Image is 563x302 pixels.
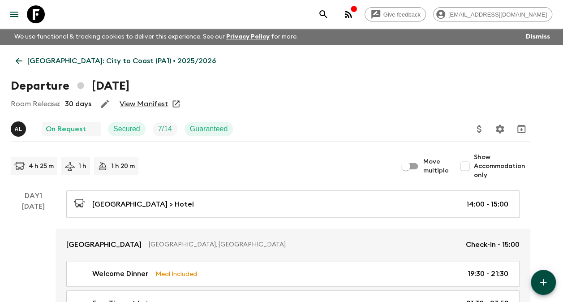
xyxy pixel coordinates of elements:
button: Archive (Completed, Cancelled or Unsynced Departures only) [512,120,530,138]
button: AL [11,121,28,137]
p: On Request [46,124,86,134]
span: Abdiel Luis [11,124,28,131]
div: [EMAIL_ADDRESS][DOMAIN_NAME] [433,7,552,22]
p: [GEOGRAPHIC_DATA], [GEOGRAPHIC_DATA] [149,240,459,249]
button: menu [5,5,23,23]
button: Update Price, Early Bird Discount and Costs [470,120,488,138]
p: Meal Included [155,269,197,279]
p: We use functional & tracking cookies to deliver this experience. See our for more. [11,29,301,45]
span: Give feedback [378,11,425,18]
p: Room Release: [11,99,60,109]
a: [GEOGRAPHIC_DATA] > Hotel14:00 - 15:00 [66,190,520,218]
p: 30 days [65,99,91,109]
p: Guaranteed [190,124,228,134]
button: Dismiss [524,30,552,43]
button: search adventures [314,5,332,23]
a: Welcome DinnerMeal Included19:30 - 21:30 [66,261,520,287]
p: 7 / 14 [158,124,172,134]
a: Give feedback [365,7,426,22]
p: 1 h 20 m [112,162,135,171]
p: 1 h [79,162,86,171]
button: Settings [491,120,509,138]
span: Show Accommodation only [474,153,530,180]
p: 4 h 25 m [29,162,54,171]
p: A L [14,125,22,133]
p: Check-in - 15:00 [466,239,520,250]
span: Move multiple [423,157,449,175]
p: [GEOGRAPHIC_DATA] > Hotel [92,199,194,210]
p: Welcome Dinner [92,268,148,279]
a: View Manifest [120,99,168,108]
div: Trip Fill [153,122,177,136]
a: [GEOGRAPHIC_DATA][GEOGRAPHIC_DATA], [GEOGRAPHIC_DATA]Check-in - 15:00 [56,229,530,261]
p: 14:00 - 15:00 [466,199,508,210]
p: [GEOGRAPHIC_DATA]: City to Coast (PA1) • 2025/2026 [27,56,216,66]
p: 19:30 - 21:30 [468,268,508,279]
p: Secured [113,124,140,134]
p: [GEOGRAPHIC_DATA] [66,239,142,250]
p: Day 1 [11,190,56,201]
h1: Departure [DATE] [11,77,129,95]
a: Privacy Policy [226,34,270,40]
a: [GEOGRAPHIC_DATA]: City to Coast (PA1) • 2025/2026 [11,52,221,70]
span: [EMAIL_ADDRESS][DOMAIN_NAME] [443,11,552,18]
div: Secured [108,122,146,136]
